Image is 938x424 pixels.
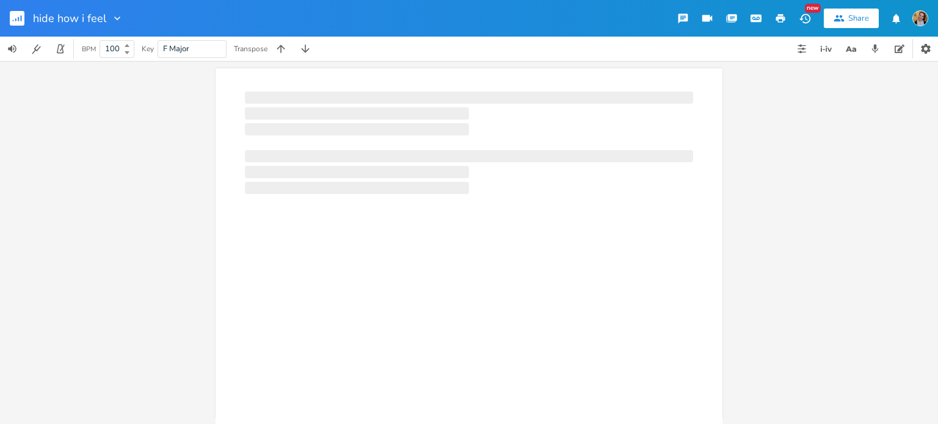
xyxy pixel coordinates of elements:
div: Share [848,13,869,24]
button: Share [824,9,879,28]
div: Transpose [234,45,267,52]
img: Kirsty Knell [912,10,928,26]
button: New [793,7,817,29]
span: F Major [163,43,189,54]
div: BPM [82,46,96,52]
div: Key [142,45,154,52]
span: hide how i feel [33,13,106,24]
div: New [805,4,821,13]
